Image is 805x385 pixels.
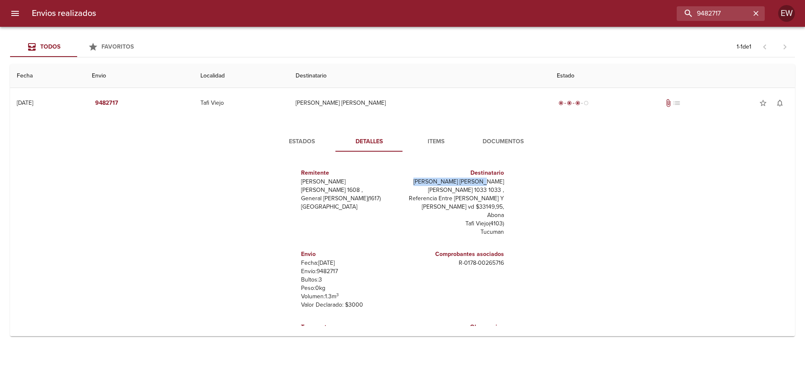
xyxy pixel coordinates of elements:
[567,101,572,106] span: radio_button_checked
[406,228,504,236] p: Tucuman
[775,37,795,57] span: Pagina siguiente
[557,99,590,107] div: En viaje
[584,101,589,106] span: radio_button_unchecked
[550,64,795,88] th: Estado
[268,132,537,152] div: Tabs detalle de guia
[558,101,563,106] span: radio_button_checked
[301,292,399,301] p: Volumen: 1.3 m
[406,259,504,267] p: R - 0178 - 00265716
[673,99,681,107] span: No tiene pedido asociado
[40,43,60,50] span: Todos
[737,43,751,51] p: 1 - 1 de 1
[677,6,750,21] input: buscar
[301,178,399,186] p: [PERSON_NAME]
[301,186,399,194] p: [PERSON_NAME] 1608 ,
[408,137,465,147] span: Items
[778,5,795,22] div: Abrir información de usuario
[5,3,25,23] button: menu
[755,95,771,111] button: Agregar a favoritos
[771,95,788,111] button: Activar notificaciones
[776,99,784,107] span: notifications_none
[406,250,504,259] h6: Comprobantes asociados
[301,267,399,276] p: Envío: 9482717
[10,64,85,88] th: Fecha
[664,99,673,107] span: Tiene documentos adjuntos
[336,292,339,297] sup: 3
[301,323,399,332] h6: Transporte
[95,98,118,109] em: 9482717
[759,99,767,107] span: star_border
[406,186,504,220] p: [PERSON_NAME] 1033 1033 , Referencia Entre [PERSON_NAME] Y [PERSON_NAME] vd $33149,95, Abona
[575,101,580,106] span: radio_button_checked
[17,99,33,106] div: [DATE]
[194,88,289,118] td: Tafi Viejo
[301,194,399,203] p: General [PERSON_NAME] ( 1617 )
[194,64,289,88] th: Localidad
[406,178,504,186] p: [PERSON_NAME] [PERSON_NAME]
[406,168,504,178] h6: Destinatario
[778,5,795,22] div: EW
[340,137,397,147] span: Detalles
[10,64,795,336] table: Tabla de envíos del cliente
[301,203,399,211] p: [GEOGRAPHIC_DATA]
[85,64,194,88] th: Envio
[101,43,134,50] span: Favoritos
[92,96,122,111] button: 9482717
[32,7,96,20] h6: Envios realizados
[10,37,144,57] div: Tabs Envios
[755,42,775,51] span: Pagina anterior
[273,137,330,147] span: Estados
[406,220,504,228] p: Tafi Viejo ( 4103 )
[289,64,550,88] th: Destinatario
[301,250,399,259] h6: Envio
[301,276,399,284] p: Bultos: 3
[301,284,399,292] p: Peso: 0 kg
[301,259,399,267] p: Fecha: [DATE]
[301,301,399,309] p: Valor Declarado: $ 3000
[406,323,504,332] h6: Observacion
[289,88,550,118] td: [PERSON_NAME] [PERSON_NAME]
[301,168,399,178] h6: Remitente
[475,137,532,147] span: Documentos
